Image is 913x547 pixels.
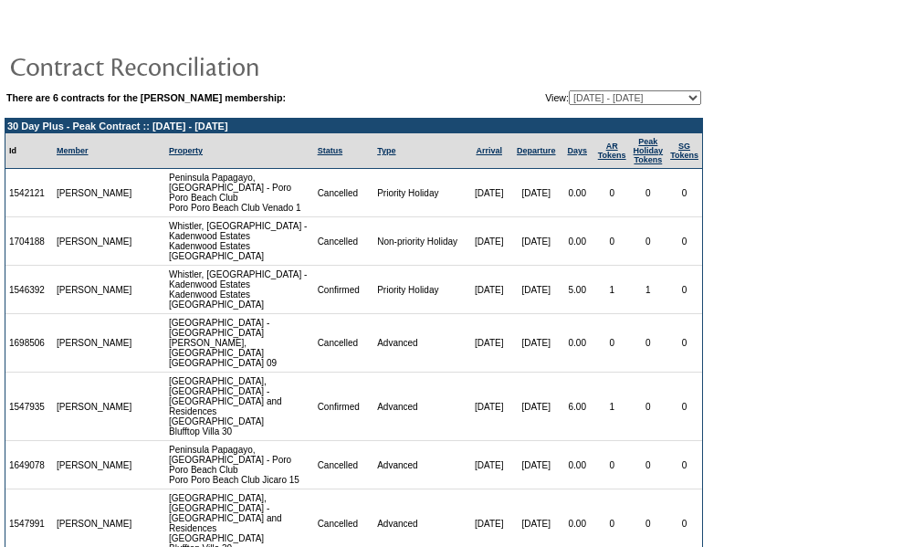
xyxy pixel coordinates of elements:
[314,169,374,217] td: Cancelled
[670,142,698,160] a: SGTokens
[666,441,702,489] td: 0
[5,217,53,266] td: 1704188
[512,169,561,217] td: [DATE]
[5,119,702,133] td: 30 Day Plus - Peak Contract :: [DATE] - [DATE]
[165,441,314,489] td: Peninsula Papagayo, [GEOGRAPHIC_DATA] - Poro Poro Beach Club Poro Poro Beach Club Jicaro 15
[314,441,374,489] td: Cancelled
[561,266,594,314] td: 5.00
[5,373,53,441] td: 1547935
[165,373,314,441] td: [GEOGRAPHIC_DATA], [GEOGRAPHIC_DATA] - [GEOGRAPHIC_DATA] and Residences [GEOGRAPHIC_DATA] Bluffto...
[165,169,314,217] td: Peninsula Papagayo, [GEOGRAPHIC_DATA] - Poro Poro Beach Club Poro Poro Beach Club Venado 1
[377,146,395,155] a: Type
[512,266,561,314] td: [DATE]
[314,266,374,314] td: Confirmed
[53,441,136,489] td: [PERSON_NAME]
[666,314,702,373] td: 0
[5,133,53,169] td: Id
[466,441,511,489] td: [DATE]
[53,217,136,266] td: [PERSON_NAME]
[53,169,136,217] td: [PERSON_NAME]
[466,314,511,373] td: [DATE]
[373,314,466,373] td: Advanced
[594,169,630,217] td: 0
[165,217,314,266] td: Whistler, [GEOGRAPHIC_DATA] - Kadenwood Estates Kadenwood Estates [GEOGRAPHIC_DATA]
[165,314,314,373] td: [GEOGRAPHIC_DATA] - [GEOGRAPHIC_DATA][PERSON_NAME], [GEOGRAPHIC_DATA] [GEOGRAPHIC_DATA] 09
[53,373,136,441] td: [PERSON_NAME]
[314,373,374,441] td: Confirmed
[666,266,702,314] td: 0
[517,146,556,155] a: Departure
[9,47,374,84] img: pgTtlContractReconciliation.gif
[630,314,667,373] td: 0
[5,266,53,314] td: 1546392
[169,146,203,155] a: Property
[630,217,667,266] td: 0
[512,441,561,489] td: [DATE]
[666,373,702,441] td: 0
[594,217,630,266] td: 0
[53,314,136,373] td: [PERSON_NAME]
[594,314,630,373] td: 0
[53,266,136,314] td: [PERSON_NAME]
[594,441,630,489] td: 0
[598,142,626,160] a: ARTokens
[476,146,502,155] a: Arrival
[466,266,511,314] td: [DATE]
[666,169,702,217] td: 0
[318,146,343,155] a: Status
[630,169,667,217] td: 0
[373,373,466,441] td: Advanced
[561,441,594,489] td: 0.00
[561,373,594,441] td: 6.00
[5,441,53,489] td: 1649078
[630,441,667,489] td: 0
[512,314,561,373] td: [DATE]
[57,146,89,155] a: Member
[466,169,511,217] td: [DATE]
[594,266,630,314] td: 1
[373,217,466,266] td: Non-priority Holiday
[561,314,594,373] td: 0.00
[466,373,511,441] td: [DATE]
[5,314,53,373] td: 1698506
[373,266,466,314] td: Priority Holiday
[453,90,701,105] td: View:
[512,373,561,441] td: [DATE]
[561,169,594,217] td: 0.00
[373,441,466,489] td: Advanced
[6,92,286,103] b: There are 6 contracts for the [PERSON_NAME] membership:
[561,217,594,266] td: 0.00
[634,137,664,164] a: Peak HolidayTokens
[630,266,667,314] td: 1
[466,217,511,266] td: [DATE]
[373,169,466,217] td: Priority Holiday
[314,314,374,373] td: Cancelled
[512,217,561,266] td: [DATE]
[5,169,53,217] td: 1542121
[165,266,314,314] td: Whistler, [GEOGRAPHIC_DATA] - Kadenwood Estates Kadenwood Estates [GEOGRAPHIC_DATA]
[567,146,587,155] a: Days
[594,373,630,441] td: 1
[666,217,702,266] td: 0
[630,373,667,441] td: 0
[314,217,374,266] td: Cancelled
